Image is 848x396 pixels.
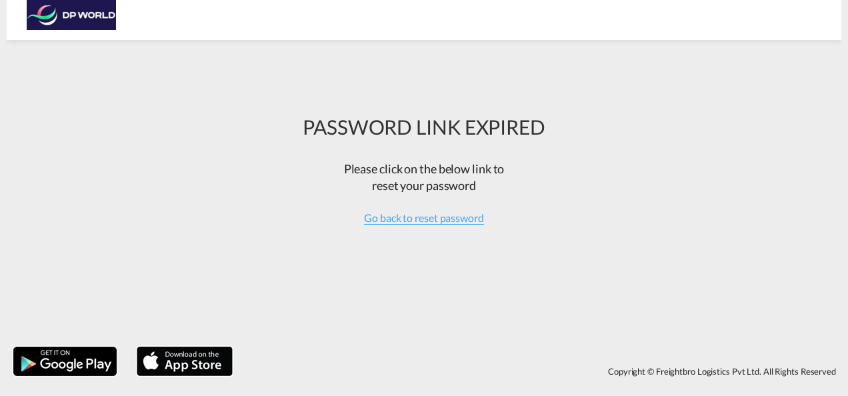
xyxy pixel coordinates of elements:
[364,211,484,225] span: Go back to reset password
[303,113,545,141] div: PASSWORD LINK EXPIRED
[239,360,841,383] div: Copyright © Freightbro Logistics Pvt Ltd. All Rights Reserved
[12,345,118,377] img: google.png
[372,178,476,193] span: reset your password
[135,345,234,377] img: apple.png
[344,161,505,176] span: Please click on the below link to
